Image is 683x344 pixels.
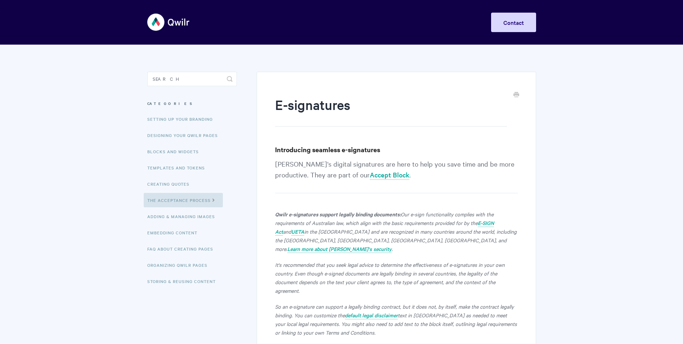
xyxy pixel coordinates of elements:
[147,112,218,126] a: Setting up your Branding
[147,144,204,159] a: Blocks and Widgets
[275,261,505,294] em: It's recommended that you seek legal advice to determine the effectiveness of e-signatures in you...
[275,210,401,218] strong: Qwilr e-signatures support legally binding documents:
[275,303,514,319] em: So an e-signature can support a legally binding contract, but it does not, by itself, make the co...
[147,128,223,142] a: Designing Your Qwilr Pages
[275,312,517,336] em: text in [GEOGRAPHIC_DATA] as needed to meet your local legal requirements. You might also need to...
[275,228,517,252] em: in the [GEOGRAPHIC_DATA] and are recognized in many countries around the world, including the [GE...
[275,219,494,236] a: E-SIGN Act
[287,245,392,253] a: Learn more about [PERSON_NAME]'s security
[147,225,203,240] a: Embedding Content
[275,96,507,127] h1: E-signatures
[345,312,398,319] a: default legal disclaimer
[147,258,213,272] a: Organizing Qwilr Pages
[370,170,409,180] a: Accept Block
[147,9,190,36] img: Qwilr Help Center
[147,160,210,175] a: Templates and Tokens
[147,242,219,256] a: FAQ About Creating Pages
[283,228,291,235] em: and
[147,209,220,224] a: Adding & Managing Images
[147,177,195,191] a: Creating Quotes
[491,13,536,32] a: Contact
[291,228,304,235] em: UETA
[287,245,392,252] em: Learn more about [PERSON_NAME]'s security
[513,91,519,99] a: Print this Article
[147,274,221,288] a: Storing & Reusing Content
[147,72,237,86] input: Search
[275,145,517,155] h3: Introducing seamless e-signatures
[144,193,223,207] a: The Acceptance Process
[291,228,304,236] a: UETA
[345,312,398,319] em: default legal disclaimer
[275,158,517,193] p: [PERSON_NAME]'s digital signatures are here to help you save time and be more productive. They ar...
[147,97,237,110] h3: Categories
[392,245,393,252] em: .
